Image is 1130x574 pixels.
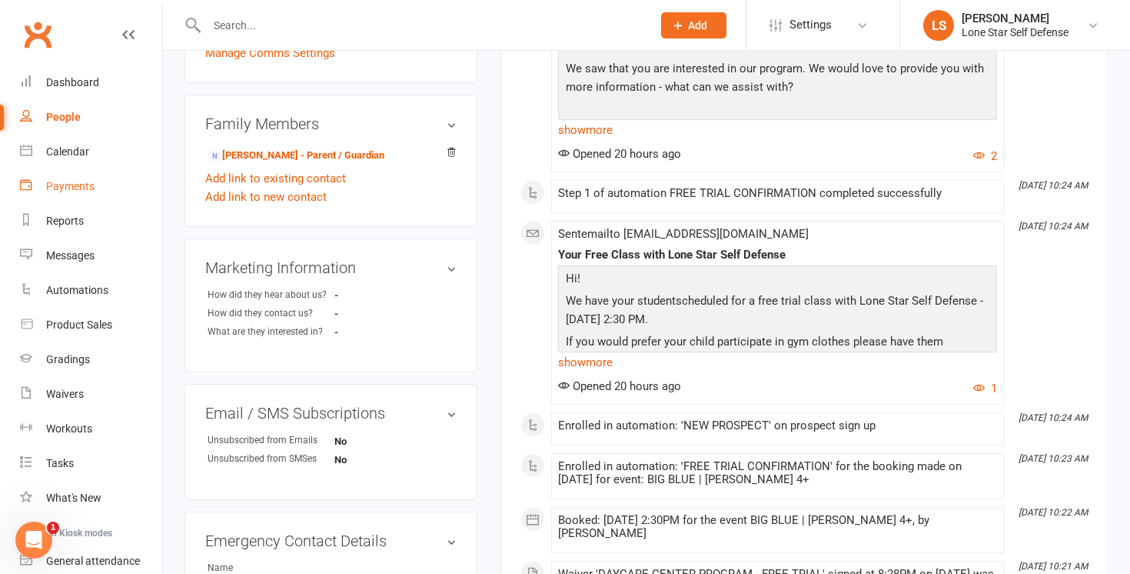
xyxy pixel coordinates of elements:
strong: - [334,326,423,338]
div: LS [923,10,954,41]
div: Your Free Class with Lone Star Self Defense [558,249,997,262]
div: Payments [46,180,95,192]
div: People [46,111,81,123]
h3: Marketing Information [205,259,457,276]
a: [PERSON_NAME] - Parent / Guardian [208,148,384,164]
div: What's New [46,492,101,504]
div: Gradings [46,353,90,365]
div: Enrolled in automation: 'NEW PROSPECT' on prospect sign up [558,419,997,432]
iframe: Intercom live chat [15,522,52,559]
div: How did they contact us? [208,306,334,321]
a: Payments [20,169,162,204]
div: Lone Star Self Defense [962,25,1069,39]
div: Calendar [46,145,89,158]
a: show more [558,352,997,373]
span: . [645,312,648,326]
p: We saw that you are interested in our program. We would love to provide you with more information... [562,59,993,100]
a: Calendar [20,135,162,169]
span: Opened 20 hours ago [558,147,681,161]
i: [DATE] 10:24 AM [1019,221,1088,232]
div: Dashboard [46,76,99,88]
div: Messages [46,249,95,262]
a: Tasks [20,446,162,481]
div: Step 1 of automation FREE TRIAL CONFIRMATION completed successfully [558,187,997,200]
button: 1 [973,379,997,398]
div: Tasks [46,457,74,469]
span: scheduled for a free trial class with Lone Star Self Defense - [676,294,983,308]
span: Settings [789,8,832,42]
strong: - [334,289,423,301]
a: Dashboard [20,65,162,100]
a: show more [558,119,997,141]
strong: No [334,436,423,447]
div: What are they interested in? [208,325,334,339]
div: Waivers [46,388,84,400]
strong: No [334,454,423,466]
strong: - [334,308,423,319]
i: [DATE] 10:24 AM [1019,180,1088,191]
a: Manage Comms Settings [205,44,335,62]
a: Gradings [20,342,162,377]
span: Add [688,19,707,32]
a: Messages [20,239,162,273]
a: People [20,100,162,135]
h3: Family Members [205,115,457,132]
p: Hi! [562,269,993,292]
button: Add [661,12,726,38]
p: If you would prefer your child participate in gym clothes please have them available in their bac... [562,332,993,392]
div: Booked: [DATE] 2:30PM for the event BIG BLUE | [PERSON_NAME] 4+, by [PERSON_NAME] [558,514,997,540]
div: Reports [46,215,84,227]
a: What's New [20,481,162,516]
div: [PERSON_NAME] [962,12,1069,25]
i: [DATE] 10:21 AM [1019,561,1088,572]
div: Unsubscribed from SMSes [208,452,334,466]
a: Add link to existing contact [205,169,346,188]
a: Automations [20,273,162,308]
i: [DATE] 10:22 AM [1019,507,1088,518]
a: Product Sales [20,308,162,342]
p: We have your student [DATE] 2:30 PM [562,292,993,332]
div: Automations [46,284,108,296]
div: Unsubscribed from Emails [208,433,334,448]
h3: Emergency Contact Details [205,532,457,549]
button: 2 [973,147,997,165]
i: [DATE] 10:24 AM [1019,412,1088,423]
div: Product Sales [46,319,112,331]
a: Waivers [20,377,162,412]
a: Add link to new contact [205,188,327,206]
span: Sent email to [EMAIL_ADDRESS][DOMAIN_NAME] [558,227,809,241]
a: Reports [20,204,162,239]
div: Workouts [46,422,92,435]
a: Clubworx [18,15,57,54]
h3: Email / SMS Subscriptions [205,405,457,422]
div: General attendance [46,555,140,567]
input: Search... [202,15,641,36]
span: Opened 20 hours ago [558,379,681,393]
a: Workouts [20,412,162,446]
div: How did they hear about us? [208,288,334,302]
span: 1 [47,522,59,534]
div: Enrolled in automation: 'FREE TRIAL CONFIRMATION' for the booking made on [DATE] for event: BIG B... [558,460,997,486]
i: [DATE] 10:23 AM [1019,453,1088,464]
